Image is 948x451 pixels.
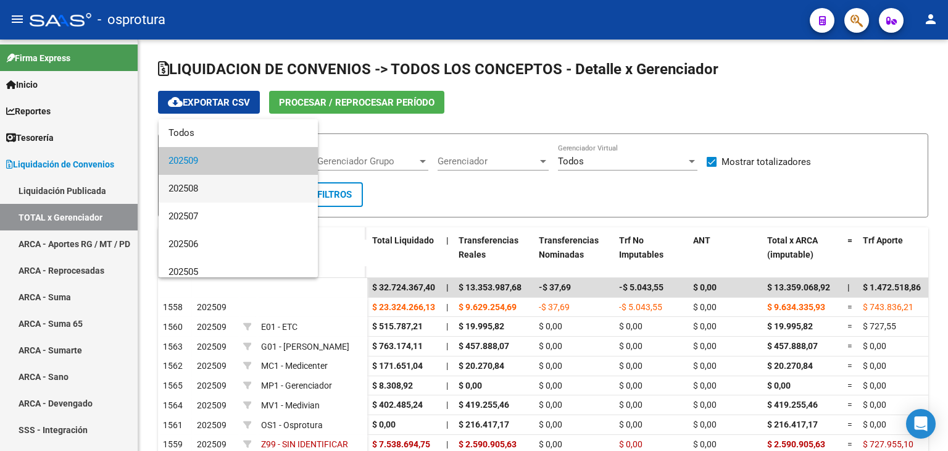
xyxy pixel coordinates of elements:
span: Todos [168,119,308,147]
span: 202506 [168,230,308,258]
span: 202505 [168,258,308,286]
span: 202509 [168,147,308,175]
div: Open Intercom Messenger [906,409,936,439]
span: 202507 [168,203,308,230]
span: 202508 [168,175,308,203]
